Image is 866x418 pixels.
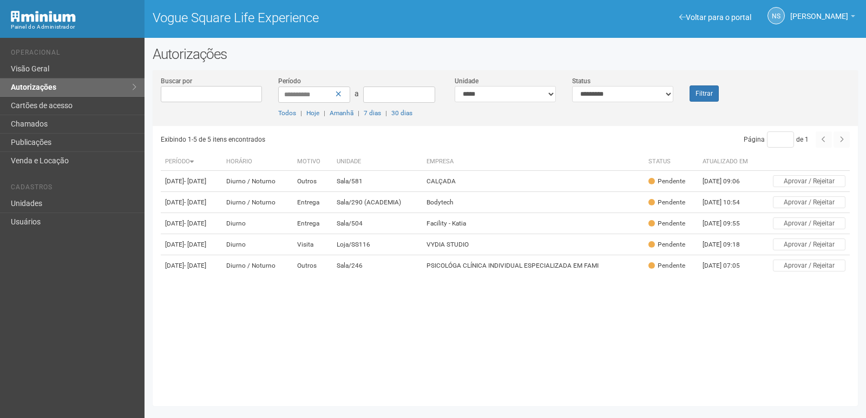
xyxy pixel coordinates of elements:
div: Pendente [648,240,685,249]
label: Período [278,76,301,86]
span: | [358,109,359,117]
td: [DATE] [161,255,222,276]
td: Sala/504 [332,213,422,234]
div: Exibindo 1-5 de 5 itens encontrados [161,131,502,148]
button: Aprovar / Rejeitar [773,238,845,250]
td: [DATE] [161,171,222,192]
td: Sala/581 [332,171,422,192]
th: Empresa [422,153,645,171]
td: [DATE] 10:54 [698,192,758,213]
td: Sala/290 (ACADEMIA) [332,192,422,213]
td: VYDIA STUDIO [422,234,645,255]
div: Pendente [648,219,685,228]
a: Amanhã [330,109,353,117]
td: [DATE] [161,192,222,213]
button: Aprovar / Rejeitar [773,196,845,208]
span: - [DATE] [184,220,206,227]
span: - [DATE] [184,262,206,269]
td: Sala/246 [332,255,422,276]
th: Status [644,153,698,171]
li: Operacional [11,49,136,60]
label: Buscar por [161,76,192,86]
td: Visita [293,234,332,255]
a: Voltar para o portal [679,13,751,22]
span: Nicolle Silva [790,2,848,21]
a: NS [767,7,785,24]
h2: Autorizações [153,46,858,62]
td: Outros [293,171,332,192]
a: Hoje [306,109,319,117]
span: - [DATE] [184,177,206,185]
td: Facility - Katia [422,213,645,234]
th: Atualizado em [698,153,758,171]
label: Status [572,76,591,86]
th: Período [161,153,222,171]
td: Diurno / Noturno [222,192,293,213]
td: [DATE] 09:06 [698,171,758,192]
a: 30 dias [391,109,412,117]
button: Aprovar / Rejeitar [773,260,845,271]
td: [DATE] [161,234,222,255]
span: Página de 1 [744,136,809,143]
span: - [DATE] [184,241,206,248]
label: Unidade [455,76,478,86]
td: [DATE] 07:05 [698,255,758,276]
td: Entrega [293,213,332,234]
td: Bodytech [422,192,645,213]
img: Minium [11,11,76,22]
td: Diurno / Noturno [222,171,293,192]
button: Aprovar / Rejeitar [773,217,845,229]
button: Filtrar [690,85,719,102]
td: Outros [293,255,332,276]
td: [DATE] 09:55 [698,213,758,234]
div: Pendente [648,177,685,186]
li: Cadastros [11,183,136,195]
a: Todos [278,109,296,117]
td: Loja/SS116 [332,234,422,255]
span: | [385,109,387,117]
span: | [324,109,325,117]
div: Pendente [648,261,685,270]
div: Pendente [648,198,685,207]
td: Diurno / Noturno [222,255,293,276]
td: [DATE] 09:18 [698,234,758,255]
th: Unidade [332,153,422,171]
th: Motivo [293,153,332,171]
span: | [300,109,302,117]
span: a [355,89,359,98]
button: Aprovar / Rejeitar [773,175,845,187]
td: Diurno [222,213,293,234]
h1: Vogue Square Life Experience [153,11,497,25]
td: PSICOLÓGA CLÍNICA INDIVIDUAL ESPECIALIZADA EM FAMI [422,255,645,276]
a: 7 dias [364,109,381,117]
td: Entrega [293,192,332,213]
td: CALÇADA [422,171,645,192]
div: Painel do Administrador [11,22,136,32]
td: [DATE] [161,213,222,234]
th: Horário [222,153,293,171]
td: Diurno [222,234,293,255]
span: - [DATE] [184,198,206,206]
a: [PERSON_NAME] [790,14,855,22]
